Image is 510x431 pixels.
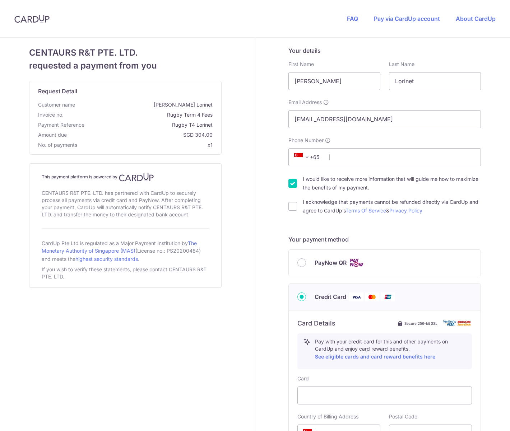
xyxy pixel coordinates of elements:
iframe: Secure card payment input frame [303,391,466,400]
img: Cards logo [349,258,364,267]
span: requested a payment from you [29,59,222,72]
input: Last name [389,72,481,90]
span: SGD 304.00 [70,131,213,139]
span: PayNow QR [315,258,347,267]
input: Email address [288,110,481,128]
input: First name [288,72,380,90]
label: I acknowledge that payments cannot be refunded directly via CardUp and agree to CardUp’s & [303,198,481,215]
span: Email Address [288,99,322,106]
span: No. of payments [38,141,77,149]
a: Terms Of Service [346,207,386,214]
span: Rugby Term 4 Fees [66,111,213,118]
span: Phone Number [288,137,324,144]
a: highest security standards [75,256,138,262]
label: I would like to receive more information that will guide me how to maximize the benefits of my pa... [303,175,481,192]
img: Mastercard [365,292,379,301]
label: First Name [288,61,314,68]
img: CardUp [119,173,154,182]
span: +65 [292,153,324,161]
img: card secure [443,320,472,326]
label: Country of Billing Address [297,413,358,420]
span: Customer name [38,101,75,108]
span: Amount due [38,131,67,139]
span: Credit Card [315,292,346,301]
span: [PERSON_NAME] Lorinet [78,101,213,108]
img: CardUp [14,14,50,23]
div: PayNow QR Cards logo [297,258,472,267]
h6: Card Details [297,319,335,328]
a: Pay via CardUp account [374,15,440,22]
h5: Your payment method [288,235,481,244]
img: Visa [349,292,363,301]
span: x1 [208,142,213,148]
h5: Your details [288,46,481,55]
div: CENTAURS R&T PTE. LTD. has partnered with CardUp to securely process all payments via credit card... [42,188,209,220]
span: Invoice no. [38,111,64,118]
a: About CardUp [456,15,496,22]
span: Rugby T4 Lorinet [87,121,213,128]
h4: This payment platform is powered by [42,173,209,182]
img: Union Pay [381,292,395,301]
div: Credit Card Visa Mastercard Union Pay [297,292,472,301]
span: translation missing: en.payment_reference [38,122,84,128]
a: FAQ [347,15,358,22]
span: translation missing: en.request_detail [38,88,77,95]
label: Card [297,375,309,382]
span: CENTAURS R&T PTE. LTD. [29,46,222,59]
a: See eligible cards and card reward benefits here [315,353,435,360]
label: Postal Code [389,413,417,420]
label: Last Name [389,61,414,68]
span: Secure 256-bit SSL [404,320,437,326]
p: Pay with your credit card for this and other payments on CardUp and enjoy card reward benefits. [315,338,466,361]
a: Privacy Policy [389,207,422,214]
span: +65 [294,153,311,161]
div: If you wish to verify these statements, please contact CENTAURS R&T PTE. LTD.. [42,264,209,282]
div: CardUp Pte Ltd is regulated as a Major Payment Institution by (License no.: PS20200484) and meets... [42,237,209,264]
